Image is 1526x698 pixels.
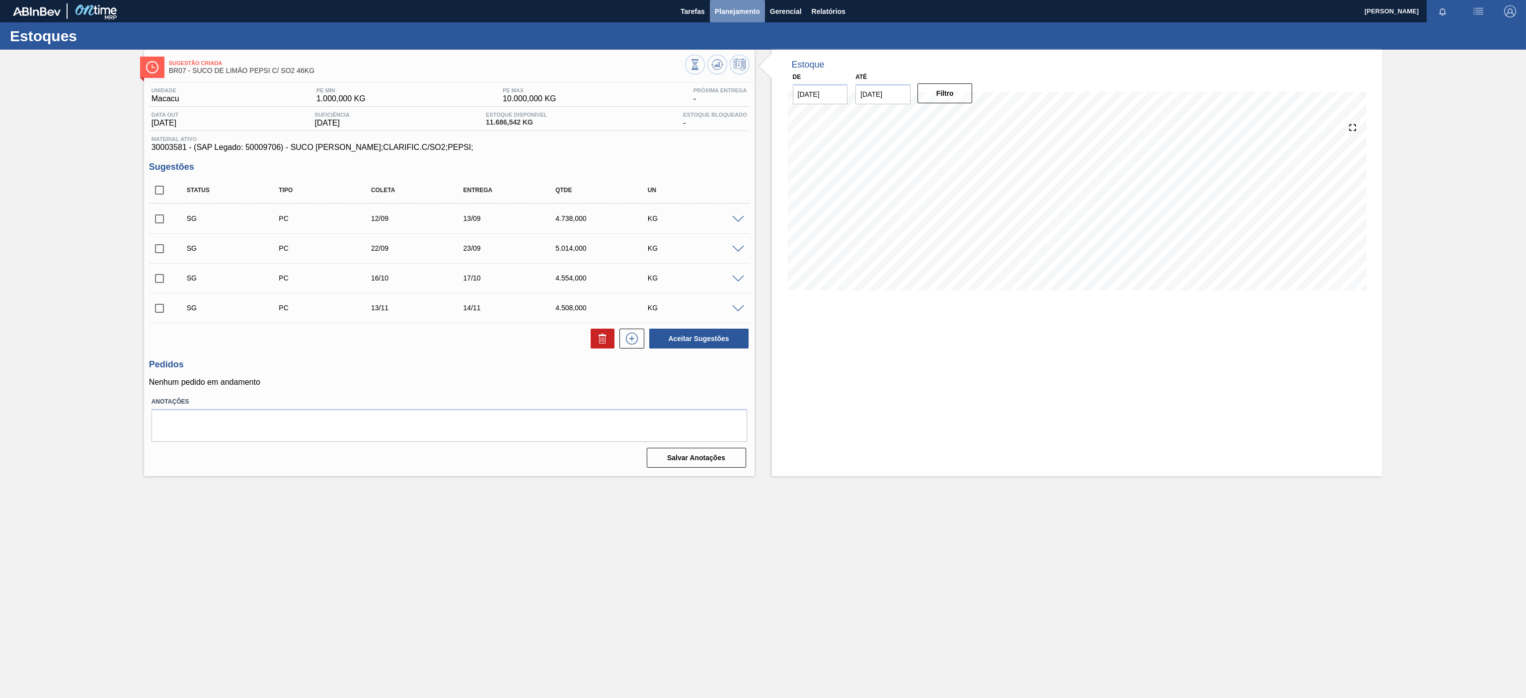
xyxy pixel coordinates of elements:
[184,244,291,252] div: Sugestão Criada
[149,378,750,387] p: Nenhum pedido em andamento
[146,61,158,73] img: Ícone
[369,244,475,252] div: 22/09/2025
[13,7,61,16] img: TNhmsLtSVTkK8tSr43FrP2fwEKptu5GPRR3wAAAABJRU5ErkJggg==
[503,94,556,103] span: 10.000,000 KG
[461,274,567,282] div: 17/10/2025
[855,73,867,80] label: Até
[917,83,973,103] button: Filtro
[707,55,727,74] button: Atualizar Gráfico
[276,244,382,252] div: Pedido de Compra
[10,30,186,42] h1: Estoques
[553,304,659,312] div: 4.508,000
[683,112,747,118] span: Estoque Bloqueado
[1427,4,1458,18] button: Notificações
[681,112,749,128] div: -
[184,187,291,194] div: Status
[316,87,366,93] span: PE MIN
[1472,5,1484,17] img: userActions
[369,274,475,282] div: 16/10/2025
[649,329,749,349] button: Aceitar Sugestões
[152,136,747,142] span: Material ativo
[316,94,366,103] span: 1.000,000 KG
[681,5,705,17] span: Tarefas
[152,94,179,103] span: Macacu
[315,119,350,128] span: [DATE]
[553,244,659,252] div: 5.014,000
[645,274,752,282] div: KG
[553,274,659,282] div: 4.554,000
[793,84,848,104] input: dd/mm/yyyy
[793,73,801,80] label: De
[486,119,547,126] span: 11.686,542 KG
[691,87,750,103] div: -
[645,187,752,194] div: UN
[685,55,705,74] button: Visão Geral dos Estoques
[315,112,350,118] span: Suficiência
[693,87,747,93] span: Próxima Entrega
[152,87,179,93] span: Unidade
[461,214,567,222] div: 13/09/2025
[152,143,747,152] span: 30003581 - (SAP Legado: 50009706) - SUCO [PERSON_NAME];CLARIFIC.C/SO2;PEPSI;
[461,244,567,252] div: 23/09/2025
[770,5,802,17] span: Gerencial
[184,214,291,222] div: Sugestão Criada
[855,84,911,104] input: dd/mm/yyyy
[169,67,685,74] span: BR07 - SUCO DE LIMÃO PEPSI C/ SO2 46KG
[715,5,760,17] span: Planejamento
[614,329,644,349] div: Nova sugestão
[812,5,845,17] span: Relatórios
[503,87,556,93] span: PE MAX
[645,244,752,252] div: KG
[184,274,291,282] div: Sugestão Criada
[169,60,685,66] span: Sugestão Criada
[369,187,475,194] div: Coleta
[152,119,179,128] span: [DATE]
[1504,5,1516,17] img: Logout
[647,448,746,468] button: Salvar Anotações
[461,304,567,312] div: 14/11/2025
[461,187,567,194] div: Entrega
[369,304,475,312] div: 13/11/2025
[184,304,291,312] div: Sugestão Criada
[276,187,382,194] div: Tipo
[553,214,659,222] div: 4.738,000
[486,112,547,118] span: Estoque Disponível
[553,187,659,194] div: Qtde
[276,214,382,222] div: Pedido de Compra
[276,304,382,312] div: Pedido de Compra
[276,274,382,282] div: Pedido de Compra
[792,60,825,70] div: Estoque
[152,112,179,118] span: Data out
[369,214,475,222] div: 12/09/2025
[152,395,747,409] label: Anotações
[149,162,750,172] h3: Sugestões
[645,214,752,222] div: KG
[644,328,750,349] div: Aceitar Sugestões
[730,55,750,74] button: Programar Estoque
[149,359,750,370] h3: Pedidos
[645,304,752,312] div: KG
[586,329,614,349] div: Excluir Sugestões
